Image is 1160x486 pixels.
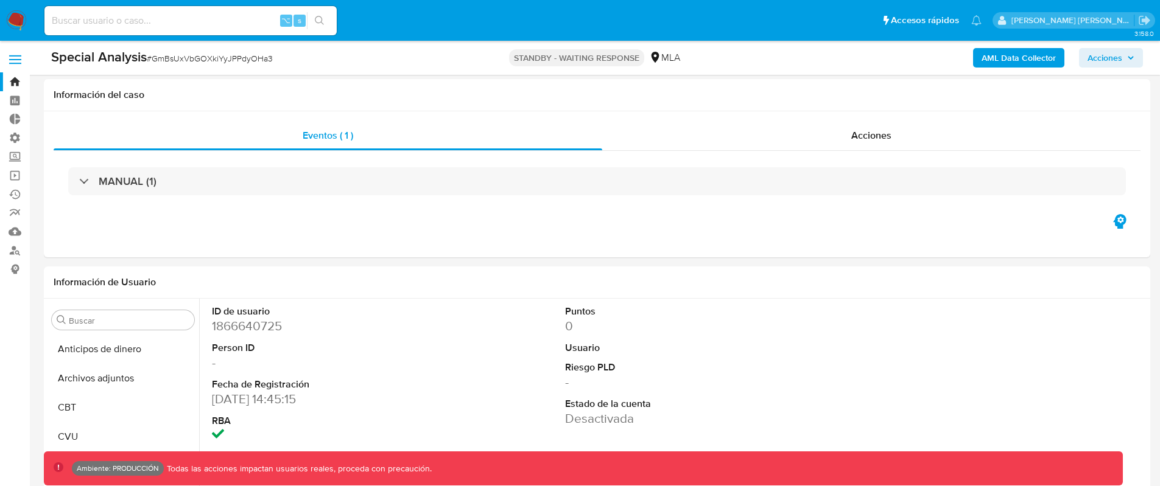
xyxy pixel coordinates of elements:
[1138,14,1151,27] a: Salir
[164,463,432,474] p: Todas las acciones impactan usuarios reales, proceda con precaución.
[51,47,147,66] b: Special Analysis
[212,414,435,428] dt: RBA
[69,315,189,326] input: Buscar
[1011,15,1134,26] p: omar.guzman@mercadolibre.com.co
[565,305,789,318] dt: Puntos
[565,373,789,391] dd: -
[307,12,332,29] button: search-icon
[212,318,435,335] dd: 1866640725
[565,341,789,355] dt: Usuario
[281,15,290,26] span: ⌥
[971,15,982,26] a: Notificaciones
[77,466,159,471] p: Ambiente: PRODUCCIÓN
[851,128,891,142] span: Acciones
[303,128,353,142] span: Eventos ( 1 )
[54,89,1141,101] h1: Información del caso
[68,167,1126,195] div: MANUAL (1)
[47,422,199,451] button: CVU
[212,341,435,355] dt: Person ID
[54,276,156,288] h1: Información de Usuario
[649,51,680,64] div: MLA
[147,52,273,64] span: # GmBsUxVbGOXkiYyJPPdyOHa3
[212,378,435,391] dt: Fecha de Registración
[44,13,337,29] input: Buscar usuario o caso...
[212,354,435,371] dd: -
[99,175,156,188] h3: MANUAL (1)
[298,15,301,26] span: s
[565,361,789,374] dt: Riesgo PLD
[1088,48,1122,68] span: Acciones
[212,391,435,408] dd: [DATE] 14:45:15
[891,14,959,27] span: Accesos rápidos
[47,364,199,393] button: Archivos adjuntos
[973,48,1064,68] button: AML Data Collector
[509,49,644,66] p: STANDBY - WAITING RESPONSE
[57,315,66,325] button: Buscar
[212,305,435,318] dt: ID de usuario
[47,393,199,422] button: CBT
[565,397,789,411] dt: Estado de la cuenta
[47,335,199,364] button: Anticipos de dinero
[982,48,1056,68] b: AML Data Collector
[1079,48,1143,68] button: Acciones
[565,318,789,335] dd: 0
[565,410,789,427] dd: Desactivada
